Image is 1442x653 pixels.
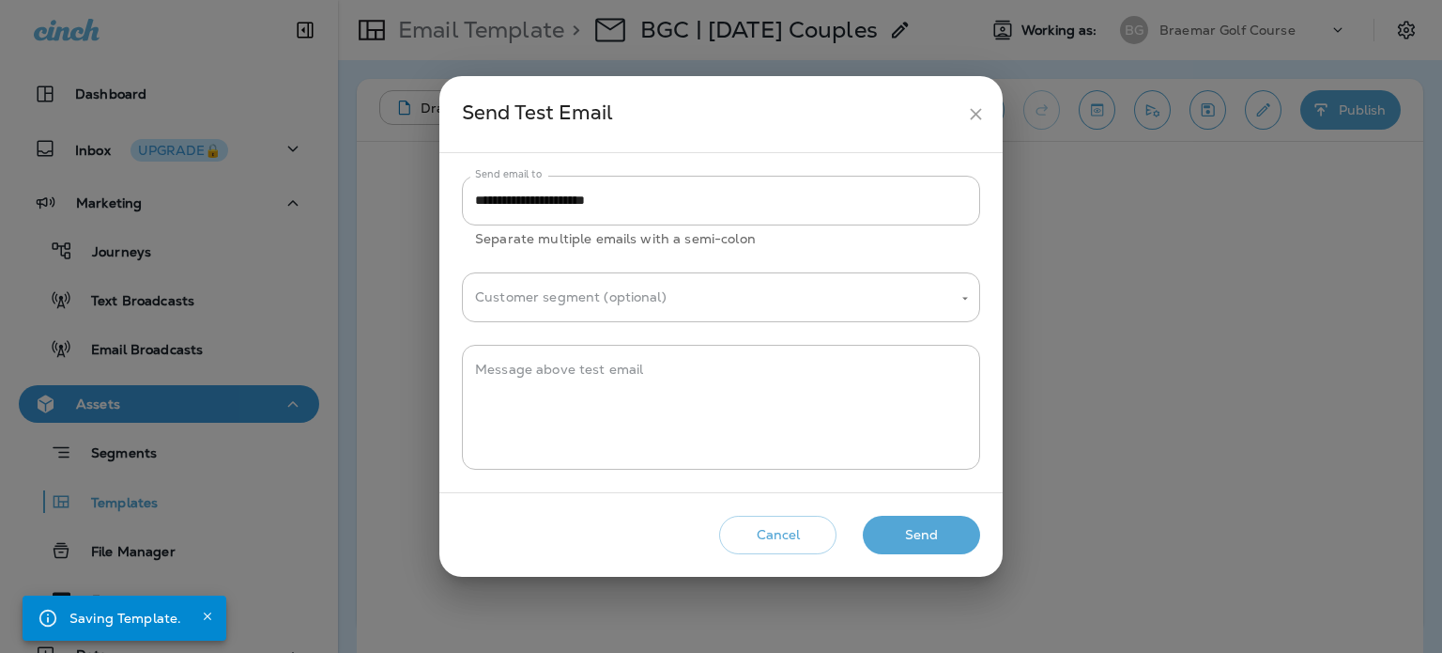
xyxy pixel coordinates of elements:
button: Send [863,516,980,554]
p: Separate multiple emails with a semi-colon [475,228,967,250]
div: Saving Template. [69,601,181,635]
button: Close [196,605,219,628]
button: Cancel [719,516,836,554]
label: Send email to [475,167,542,181]
div: Send Test Email [462,97,959,132]
button: Open [957,290,974,307]
button: close [959,97,993,132]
